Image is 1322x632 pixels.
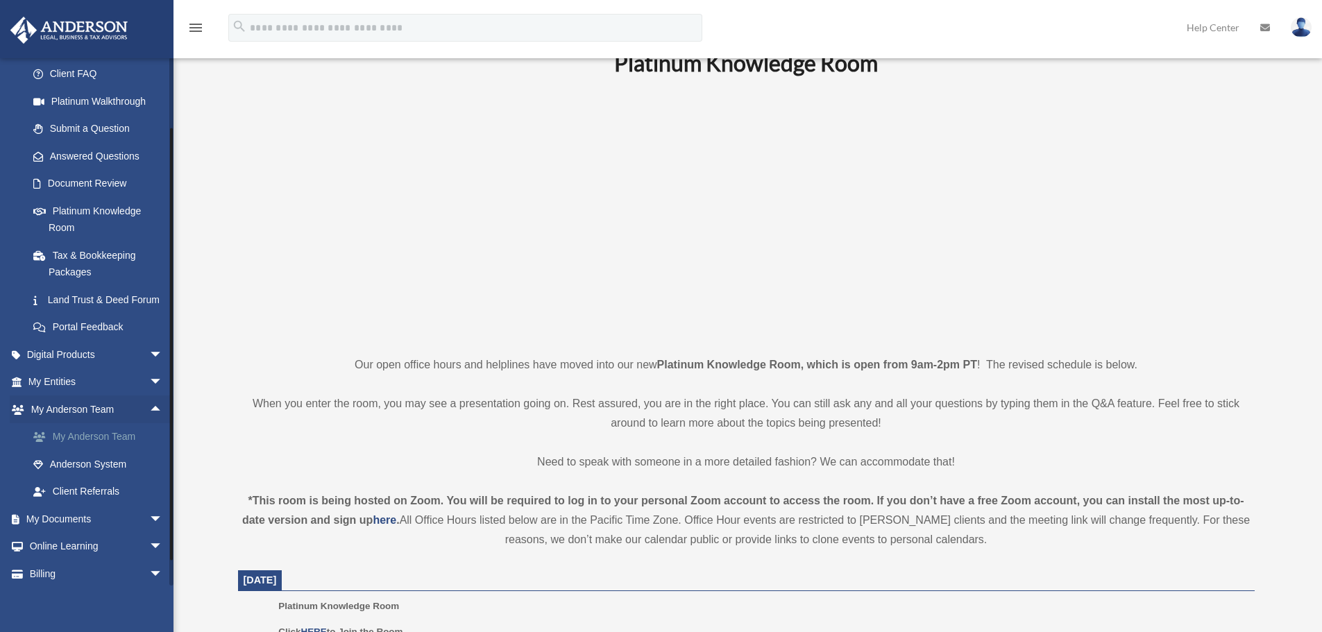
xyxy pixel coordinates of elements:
[19,314,184,341] a: Portal Feedback
[19,286,184,314] a: Land Trust & Deed Forum
[19,142,184,170] a: Answered Questions
[149,560,177,588] span: arrow_drop_down
[10,395,184,423] a: My Anderson Teamarrow_drop_up
[244,574,277,586] span: [DATE]
[149,505,177,533] span: arrow_drop_down
[614,49,878,76] b: Platinum Knowledge Room
[19,170,184,198] a: Document Review
[19,60,184,88] a: Client FAQ
[238,355,1255,375] p: Our open office hours and helplines have moved into our new ! The revised schedule is below.
[19,423,184,451] a: My Anderson Team
[149,341,177,369] span: arrow_drop_down
[19,115,184,143] a: Submit a Question
[19,197,177,241] a: Platinum Knowledge Room
[10,368,184,396] a: My Entitiesarrow_drop_down
[149,533,177,561] span: arrow_drop_down
[149,395,177,424] span: arrow_drop_up
[10,341,184,368] a: Digital Productsarrow_drop_down
[232,19,247,34] i: search
[10,560,184,588] a: Billingarrow_drop_down
[396,514,399,526] strong: .
[187,24,204,36] a: menu
[6,17,132,44] img: Anderson Advisors Platinum Portal
[238,394,1255,433] p: When you enter the room, you may see a presentation going on. Rest assured, you are in the right ...
[538,95,954,330] iframe: 231110_Toby_KnowledgeRoom
[373,514,396,526] a: here
[278,601,399,611] span: Platinum Knowledge Room
[19,87,184,115] a: Platinum Walkthrough
[187,19,204,36] i: menu
[19,241,184,286] a: Tax & Bookkeeping Packages
[238,491,1255,549] div: All Office Hours listed below are in the Pacific Time Zone. Office Hour events are restricted to ...
[10,505,184,533] a: My Documentsarrow_drop_down
[238,452,1255,472] p: Need to speak with someone in a more detailed fashion? We can accommodate that!
[10,533,184,561] a: Online Learningarrow_drop_down
[242,495,1244,526] strong: *This room is being hosted on Zoom. You will be required to log in to your personal Zoom account ...
[19,478,184,506] a: Client Referrals
[657,359,977,370] strong: Platinum Knowledge Room, which is open from 9am-2pm PT
[1291,17,1312,37] img: User Pic
[19,450,184,478] a: Anderson System
[149,368,177,397] span: arrow_drop_down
